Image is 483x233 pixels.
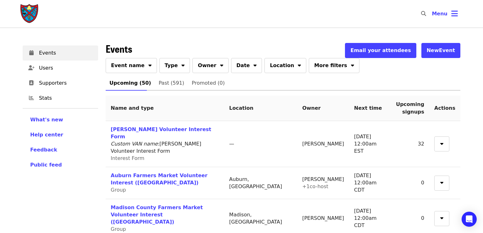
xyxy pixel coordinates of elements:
[28,65,35,71] i: user-plus icon
[111,155,144,161] span: Interest Form
[30,162,62,168] span: Public feed
[451,9,458,18] i: bars icon
[220,61,223,67] i: sort-down icon
[39,64,93,72] span: Users
[111,226,126,232] span: Group
[396,179,424,187] div: 0
[270,62,294,69] span: Location
[421,11,426,17] i: search icon
[229,176,292,190] div: Auburn, [GEOGRAPHIC_DATA]
[349,96,391,121] th: Next time
[429,96,460,121] th: Actions
[430,6,435,21] input: Search
[309,58,359,73] button: More filters
[111,62,145,69] span: Event name
[39,49,93,57] span: Events
[111,126,211,140] a: [PERSON_NAME] Volunteer Interest Form
[23,61,98,76] a: Users
[427,6,463,21] button: Toggle account menu
[159,58,190,73] button: Type
[155,76,188,91] a: Past (591)
[23,76,98,91] a: Supporters
[432,11,447,17] span: Menu
[345,43,416,58] button: Email your attendees
[158,79,184,87] span: Past (591)
[29,50,34,56] i: calendar icon
[106,76,155,91] a: Upcoming (50)
[421,43,460,58] button: NewEvent
[181,61,185,67] i: sort-down icon
[236,62,250,69] span: Date
[30,146,57,154] button: Feedback
[30,161,91,169] a: Public feed
[229,211,292,226] div: Madison, [GEOGRAPHIC_DATA]
[39,94,93,102] span: Stats
[297,96,349,121] th: Owner
[111,204,203,225] a: Madison County Farmers Market Volunteer Interest ([GEOGRAPHIC_DATA])
[302,183,344,190] div: + 1 co-host
[462,212,477,227] div: Open Intercom Messenger
[30,116,91,124] a: What's new
[106,121,224,167] td: : [PERSON_NAME] Volunteer Interest Form
[396,215,424,222] div: 0
[165,62,178,69] span: Type
[440,214,443,220] i: sort-down icon
[106,58,157,73] button: Event name
[264,58,306,73] button: Location
[106,41,132,56] span: Events
[20,4,39,24] img: Society of St. Andrew - Home
[30,132,63,138] span: Help center
[106,96,224,121] th: Name and type
[148,61,152,67] i: sort-down icon
[253,61,257,67] i: sort-down icon
[198,62,216,69] span: Owner
[30,131,91,139] a: Help center
[349,167,391,199] td: [DATE] 12:00am CDT
[231,58,262,73] button: Date
[39,79,93,87] span: Supporters
[297,121,349,167] td: [PERSON_NAME]
[440,179,443,185] i: sort-down icon
[192,79,225,87] span: Promoted (0)
[349,121,391,167] td: [DATE] 12:00am EST
[351,61,354,67] i: sort-down icon
[111,141,158,147] i: Custom VAN name
[23,91,98,106] a: Stats
[188,76,229,91] a: Promoted (0)
[298,61,301,67] i: sort-down icon
[23,45,98,61] a: Events
[30,117,63,123] span: What's new
[109,79,151,87] span: Upcoming (50)
[314,62,347,69] span: More filters
[29,95,34,101] i: chart-bar icon
[229,140,292,148] div: —
[396,101,424,115] span: Upcoming signups
[29,80,34,86] i: address-book icon
[440,140,443,146] i: sort-down icon
[111,172,208,186] a: Auburn Farmers Market Volunteer Interest ([GEOGRAPHIC_DATA])
[297,167,349,199] td: [PERSON_NAME]
[396,140,424,148] div: 32
[111,187,126,193] span: Group
[192,58,229,73] button: Owner
[224,96,297,121] th: Location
